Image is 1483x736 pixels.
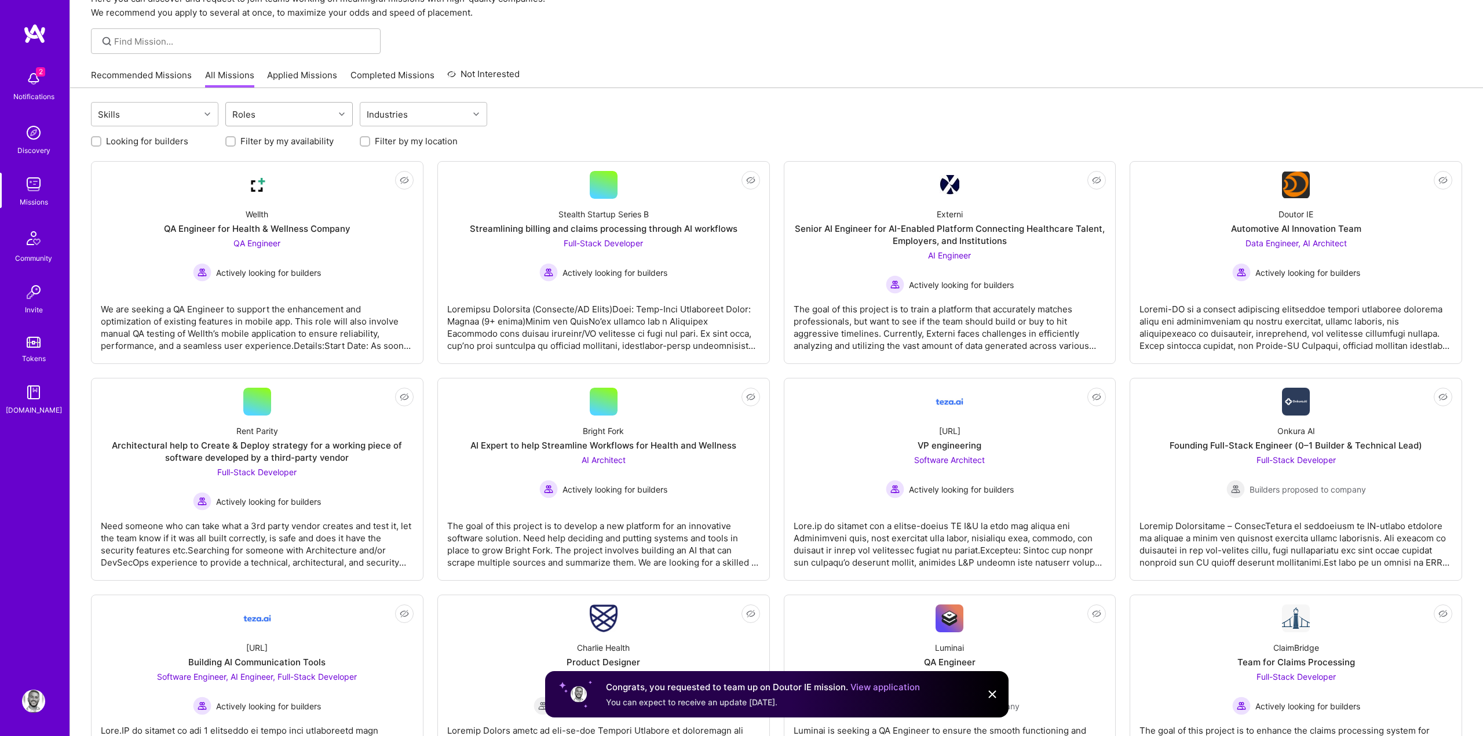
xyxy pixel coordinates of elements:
[447,294,760,352] div: Loremipsu Dolorsita (Consecte/AD Elits)Doei: Temp-Inci Utlaboreet Dolor: Magnaa (9+ enima)Minim v...
[936,388,963,416] img: Company Logo
[569,685,588,704] img: User profile
[447,388,760,571] a: Bright ForkAI Expert to help Streamline Workflows for Health and WellnessAI Architect Actively lo...
[606,680,920,694] div: Congrats, you requested to team up on Doutor IE mission.
[1139,388,1452,571] a: Company LogoOnkura AIFounding Full-Stack Engineer (0–1 Builder & Technical Lead)Full-Stack Develo...
[20,196,48,208] div: Missions
[985,687,999,701] img: Close
[924,656,976,668] div: QA Engineer
[1231,223,1361,235] div: Automotive AI Innovation Team
[22,381,45,404] img: guide book
[886,480,904,498] img: Actively looking for builders
[6,404,62,416] div: [DOMAIN_NAME]
[364,106,411,123] div: Industries
[216,495,321,508] span: Actively looking for builders
[243,604,271,632] img: Company Logo
[562,483,667,495] span: Actively looking for builders
[914,455,985,465] span: Software Architect
[567,656,640,668] div: Product Designer
[746,392,755,402] i: icon EyeClosed
[236,425,278,437] div: Rent Parity
[539,263,558,282] img: Actively looking for builders
[22,121,45,144] img: discovery
[936,604,963,632] img: Company Logo
[1282,172,1310,198] img: Company Logo
[909,483,1014,495] span: Actively looking for builders
[229,106,258,123] div: Roles
[1092,609,1101,618] i: icon EyeClosed
[928,250,971,260] span: AI Engineer
[470,223,737,235] div: Streamlining billing and claims processing through AI workflows
[204,111,210,117] i: icon Chevron
[1255,267,1360,279] span: Actively looking for builders
[246,642,268,654] div: [URL]
[562,267,667,279] span: Actively looking for builders
[1250,483,1366,495] span: Builders proposed to company
[13,90,54,103] div: Notifications
[17,144,50,156] div: Discovery
[606,697,920,708] div: You can expect to receive an update [DATE].
[937,208,963,220] div: Externi
[240,135,334,147] label: Filter by my availability
[246,208,268,220] div: Wellth
[22,173,45,196] img: teamwork
[23,23,46,44] img: logo
[583,425,624,437] div: Bright Fork
[1092,392,1101,402] i: icon EyeClosed
[19,690,48,713] a: User Avatar
[447,171,760,354] a: Stealth Startup Series BStreamlining billing and claims processing through AI workflowsFull-Stack...
[590,604,618,632] img: Company Logo
[1256,672,1336,682] span: Full-Stack Developer
[794,388,1106,571] a: Company Logo[URL]VP engineeringSoftware Architect Actively looking for buildersActively looking f...
[106,135,188,147] label: Looking for builders
[267,69,337,88] a: Applied Missions
[22,280,45,304] img: Invite
[1282,604,1310,632] img: Company Logo
[1438,176,1448,185] i: icon EyeClosed
[101,294,414,352] div: We are seeking a QA Engineer to support the enhancement and optimization of existing features in ...
[1226,480,1245,498] img: Builders proposed to company
[1279,208,1313,220] div: Doutor IE
[375,135,458,147] label: Filter by my location
[939,425,960,437] div: [URL]
[15,252,52,264] div: Community
[188,656,326,668] div: Building AI Communication Tools
[36,67,45,76] span: 2
[909,279,1014,291] span: Actively looking for builders
[1256,455,1336,465] span: Full-Stack Developer
[794,511,1106,569] div: Lore.ip do sitamet con a elitse-doeius TE I&U la etdo mag aliqua eni Adminimveni quis, nost exerc...
[447,511,760,569] div: The goal of this project is to develop a new platform for an innovative software solution. Need h...
[233,238,280,248] span: QA Engineer
[243,171,271,199] img: Company Logo
[539,480,558,498] img: Actively looking for builders
[100,35,114,48] i: icon SearchGrey
[101,388,414,571] a: Rent ParityArchitectural help to Create & Deploy strategy for a working piece of software develop...
[473,111,479,117] i: icon Chevron
[20,224,48,252] img: Community
[400,609,409,618] i: icon EyeClosed
[564,238,643,248] span: Full-Stack Developer
[22,690,45,713] img: User Avatar
[400,176,409,185] i: icon EyeClosed
[350,69,434,88] a: Completed Missions
[794,171,1106,354] a: Company LogoExterniSenior AI Engineer for AI-Enabled Platform Connecting Healthcare Talent, Emplo...
[400,392,409,402] i: icon EyeClosed
[1282,388,1310,416] img: Company Logo
[101,171,414,354] a: Company LogoWellthQA Engineer for Health & Wellness CompanyQA Engineer Actively looking for build...
[918,439,981,451] div: VP engineering
[886,275,904,294] img: Actively looking for builders
[1232,263,1251,282] img: Actively looking for builders
[1139,511,1452,569] div: Loremip Dolorsitame – ConsecTetura el seddoeiusm te IN-utlabo etdolore ma aliquae a minim ven qui...
[1277,425,1315,437] div: Onkura AI
[577,642,630,654] div: Charlie Health
[794,223,1106,247] div: Senior AI Engineer for AI-Enabled Platform Connecting Healthcare Talent, Employers, and Institutions
[940,175,959,195] img: Company Logo
[22,352,46,365] div: Tokens
[22,67,45,90] img: bell
[25,304,43,316] div: Invite
[101,511,414,569] div: Need someone who can take what a 3rd party vendor creates and test it, let the team know if it wa...
[95,106,123,123] div: Skills
[1273,642,1319,654] div: ClaimBridge
[1438,609,1448,618] i: icon EyeClosed
[447,67,520,88] a: Not Interested
[217,467,297,477] span: Full-Stack Developer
